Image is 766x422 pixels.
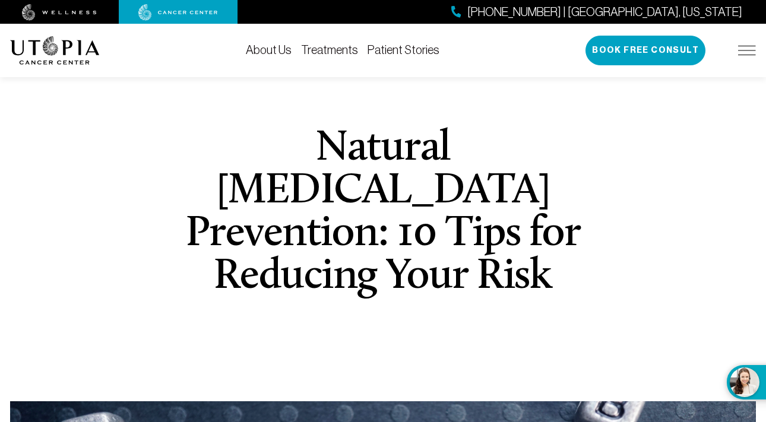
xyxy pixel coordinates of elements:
[246,43,292,56] a: About Us
[738,46,756,55] img: icon-hamburger
[10,36,100,65] img: logo
[368,43,439,56] a: Patient Stories
[451,4,742,21] a: [PHONE_NUMBER] | [GEOGRAPHIC_DATA], [US_STATE]
[22,4,97,21] img: wellness
[585,36,705,65] button: Book Free Consult
[467,4,742,21] span: [PHONE_NUMBER] | [GEOGRAPHIC_DATA], [US_STATE]
[147,128,620,299] h1: Natural [MEDICAL_DATA] Prevention: 10 Tips for Reducing Your Risk
[301,43,358,56] a: Treatments
[138,4,218,21] img: cancer center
